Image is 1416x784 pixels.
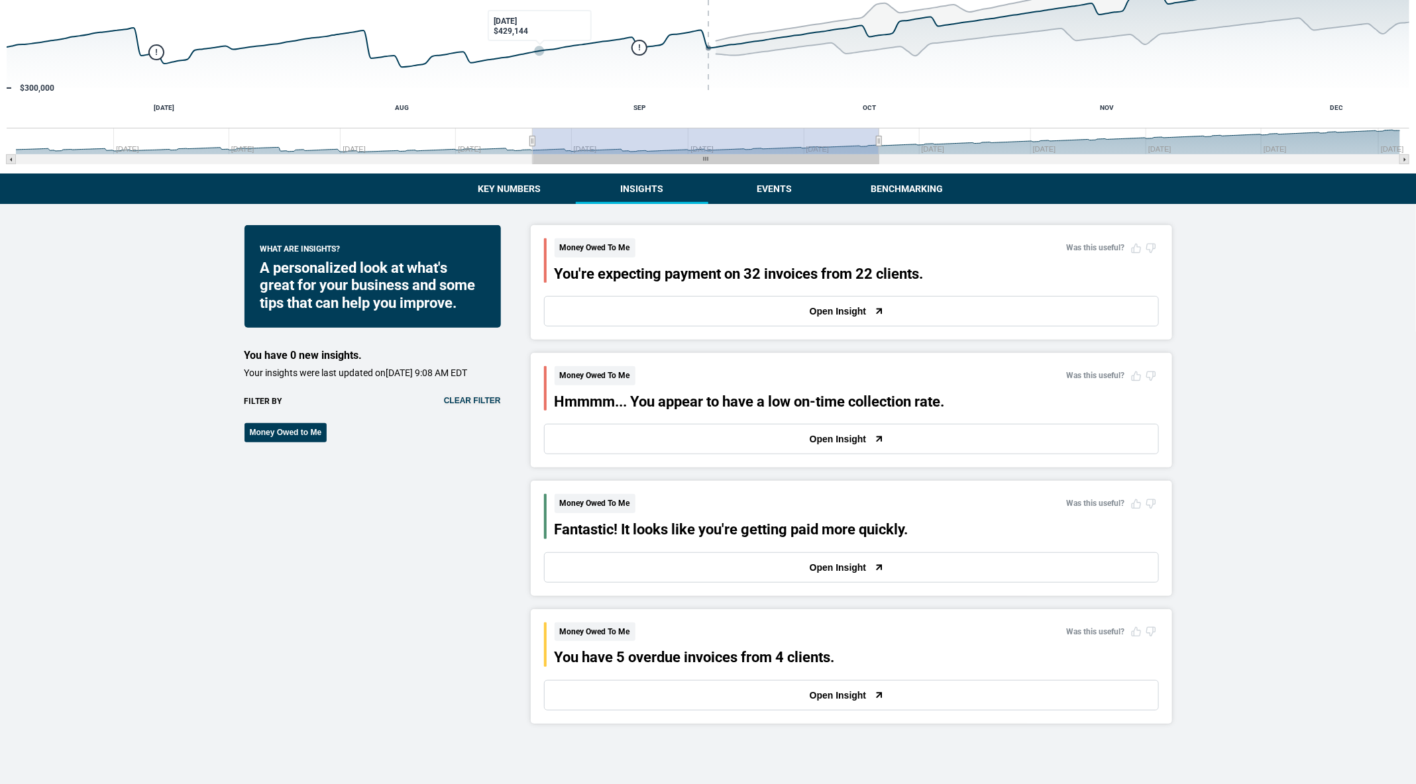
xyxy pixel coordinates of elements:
span: Money Owed To Me [555,238,635,258]
text: ! [155,48,158,58]
text: OCT [863,104,876,111]
span: What are insights? [260,244,341,260]
button: Open Insight [544,424,1159,454]
span: Money Owed To Me [555,622,635,642]
text: $300,000 [20,83,54,93]
text: AUG [395,104,409,111]
text: [DATE] [1381,145,1404,153]
span: Was this useful? [1067,371,1125,380]
div: A personalized look at what's great for your business and some tips that can help you improve. [260,260,485,312]
text: [DATE] [154,104,174,111]
button: Open Insight [544,680,1159,710]
span: Was this useful? [1067,499,1125,508]
span: Was this useful? [1067,627,1125,636]
path: Tuesday, Aug 19, 04:00, 429,144. Past/Projected Data. [538,50,541,52]
text: NOV [1100,104,1114,111]
text: ! [638,44,641,53]
span: Money Owed To Me [555,366,635,385]
span: You have 0 new insights. [245,349,362,362]
g: Monday, Sep 1, 04:00, 438,027. flags. [632,40,647,55]
button: Open Insight [544,296,1159,326]
button: Insights [576,173,708,204]
g: Monday, Jun 30, 04:00, 422,258. flags. [149,45,164,60]
button: You're expecting payment on 32 invoices from 22 clients. [555,266,924,283]
button: Benchmarking [841,173,973,204]
div: Filter by [245,396,501,407]
span: Money Owed To Me [555,494,635,513]
button: You have 5 overdue invoices from 4 clients. [555,649,835,666]
span: Was this useful? [1067,243,1125,252]
button: Events [708,173,841,204]
button: Fantastic! It looks like you're getting paid more quickly. [555,521,908,538]
button: Clear filter [444,396,501,405]
text: DEC [1331,104,1344,111]
button: Key Numbers [443,173,576,204]
button: Open Insight [544,552,1159,583]
button: Money Owed to Me [245,423,327,442]
text: SEP [633,104,646,111]
g: flags, series 3 of 4 with 2 data points. Y axis, values. X axis, Time. [149,40,647,60]
button: Hmmmm... You appear to have a low on-time collection rate. [555,393,945,411]
p: Your insights were last updated on [DATE] 9:08 AM EDT [245,367,501,380]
